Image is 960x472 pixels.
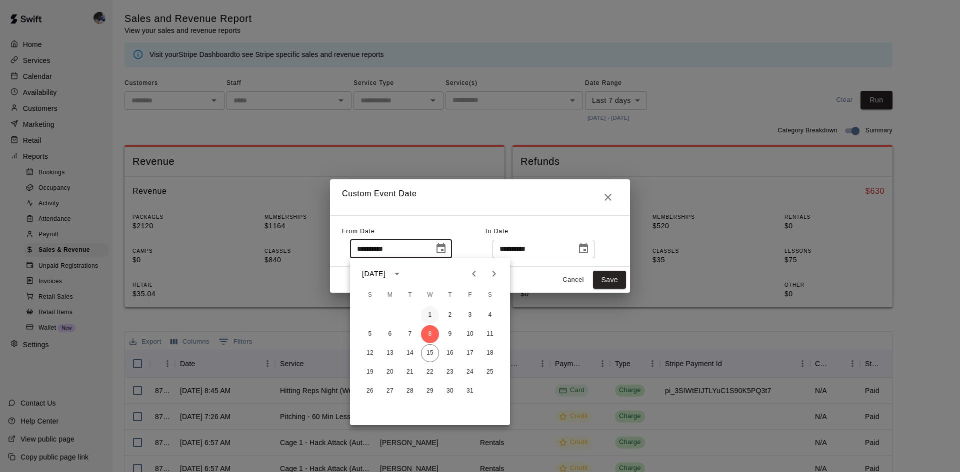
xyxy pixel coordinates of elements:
[484,264,504,284] button: Next month
[330,179,630,215] h2: Custom Event Date
[342,228,375,235] span: From Date
[421,363,439,381] button: 22
[388,265,405,282] button: calendar view is open, switch to year view
[421,344,439,362] button: 15
[461,285,479,305] span: Friday
[481,344,499,362] button: 18
[401,285,419,305] span: Tuesday
[573,239,593,259] button: Choose date, selected date is Oct 15, 2025
[461,306,479,324] button: 3
[381,285,399,305] span: Monday
[441,344,459,362] button: 16
[421,285,439,305] span: Wednesday
[441,325,459,343] button: 9
[461,325,479,343] button: 10
[593,271,626,289] button: Save
[421,325,439,343] button: 8
[441,306,459,324] button: 2
[401,382,419,400] button: 28
[361,325,379,343] button: 5
[464,264,484,284] button: Previous month
[381,363,399,381] button: 20
[361,382,379,400] button: 26
[461,382,479,400] button: 31
[401,344,419,362] button: 14
[421,306,439,324] button: 1
[441,285,459,305] span: Thursday
[481,285,499,305] span: Saturday
[362,269,385,279] div: [DATE]
[484,228,508,235] span: To Date
[481,363,499,381] button: 25
[461,363,479,381] button: 24
[421,382,439,400] button: 29
[481,306,499,324] button: 4
[401,325,419,343] button: 7
[381,325,399,343] button: 6
[361,363,379,381] button: 19
[441,382,459,400] button: 30
[431,239,451,259] button: Choose date, selected date is Oct 8, 2025
[381,344,399,362] button: 13
[381,382,399,400] button: 27
[598,187,618,207] button: Close
[361,344,379,362] button: 12
[481,325,499,343] button: 11
[401,363,419,381] button: 21
[361,285,379,305] span: Sunday
[461,344,479,362] button: 17
[557,272,589,288] button: Cancel
[441,363,459,381] button: 23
